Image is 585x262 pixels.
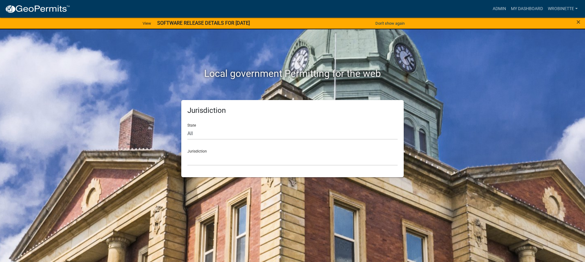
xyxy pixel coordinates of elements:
button: Don't show again [373,18,407,28]
span: × [576,18,580,26]
a: Admin [490,3,509,15]
h5: Jurisdiction [187,106,398,115]
button: Close [576,18,580,26]
a: My Dashboard [509,3,545,15]
h2: Local government Permitting for the web [123,68,462,79]
strong: SOFTWARE RELEASE DETAILS FOR [DATE] [157,20,250,26]
a: View [140,18,154,28]
a: wrobinette [545,3,580,15]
